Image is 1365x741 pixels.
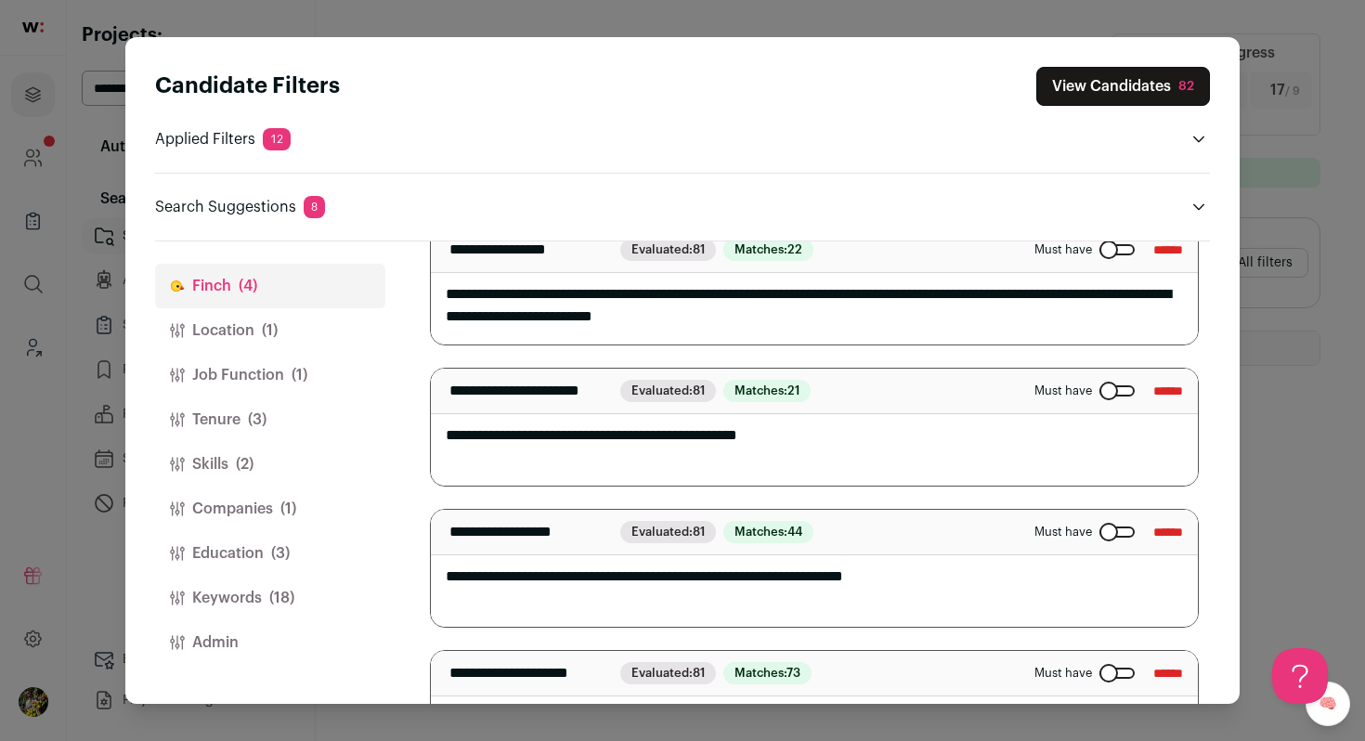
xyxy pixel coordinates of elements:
span: (1) [262,319,278,342]
span: 8 [304,196,325,218]
span: 81 [693,384,705,396]
span: Matches: [723,380,811,402]
button: Finch(4) [155,264,385,308]
span: Matches: [723,521,813,543]
span: Must have [1034,383,1092,398]
span: (4) [239,275,257,297]
span: Matches: [723,662,812,684]
button: Location(1) [155,308,385,353]
button: Tenure(3) [155,397,385,442]
span: 81 [693,243,705,255]
button: Keywords(18) [155,576,385,620]
span: Must have [1034,666,1092,681]
span: Evaluated: [620,662,716,684]
span: 81 [693,526,705,538]
button: Skills(2) [155,442,385,487]
button: Job Function(1) [155,353,385,397]
span: Must have [1034,242,1092,257]
button: Companies(1) [155,487,385,531]
span: 12 [263,128,291,150]
span: Evaluated: [620,380,716,402]
div: 82 [1178,77,1194,96]
span: Evaluated: [620,239,716,261]
span: (1) [292,364,307,386]
p: Search Suggestions [155,196,325,218]
span: Evaluated: [620,521,716,543]
p: Applied Filters [155,128,291,150]
span: (1) [280,498,296,520]
a: 🧠 [1306,682,1350,726]
span: (18) [269,587,294,609]
button: Close search preferences [1036,67,1210,106]
span: 22 [787,243,802,255]
button: Education(3) [155,531,385,576]
span: (2) [236,453,253,475]
span: 44 [787,526,802,538]
button: Admin [155,620,385,665]
span: 81 [693,667,705,679]
span: 73 [786,667,800,679]
span: (3) [271,542,290,565]
strong: Candidate Filters [155,75,340,97]
button: Open applied filters [1188,128,1210,150]
span: 21 [787,384,799,396]
iframe: Help Scout Beacon - Open [1272,648,1328,704]
span: Matches: [723,239,813,261]
span: Must have [1034,525,1092,539]
span: (3) [248,409,266,431]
